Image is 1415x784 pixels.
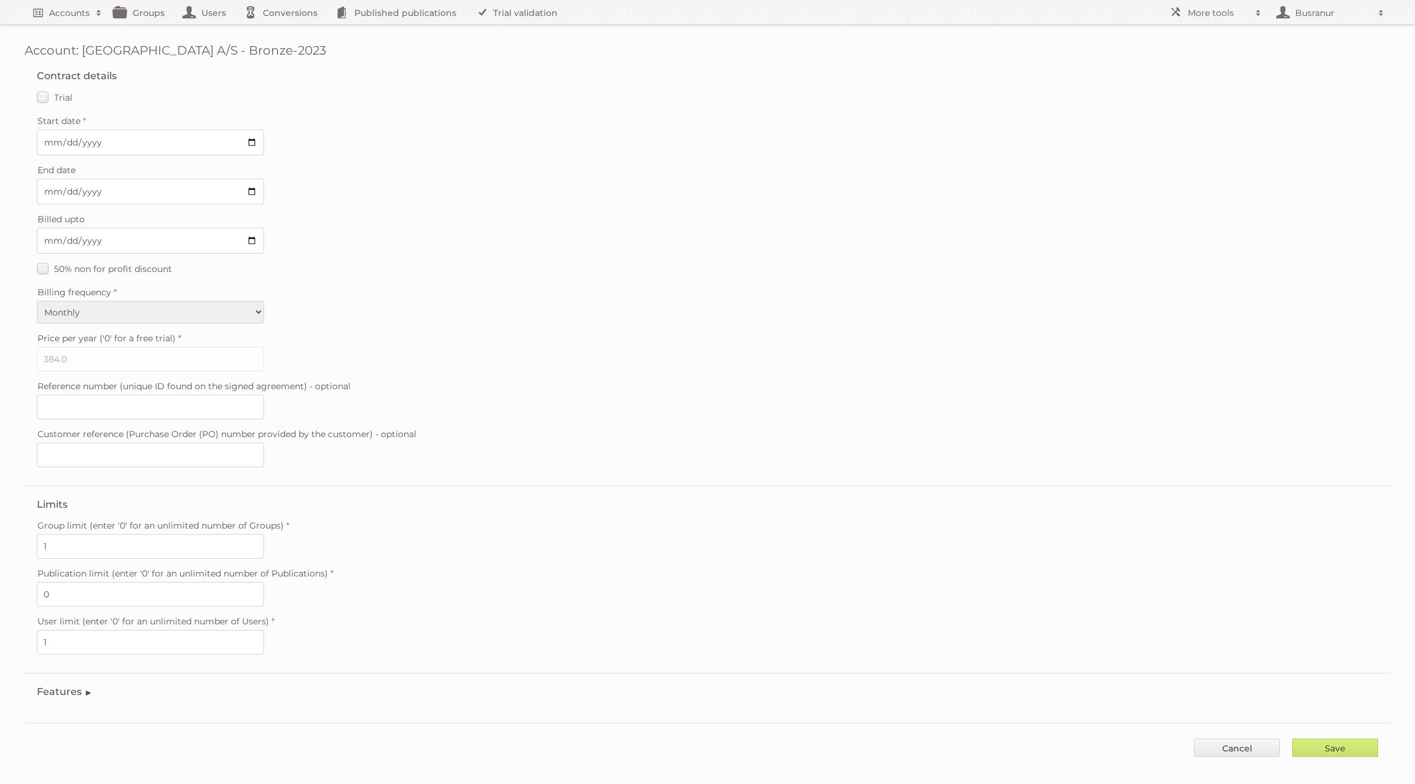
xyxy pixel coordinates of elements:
[1188,7,1249,19] h2: More tools
[37,214,85,225] span: Billed upto
[1194,739,1280,757] a: Cancel
[37,381,351,392] span: Reference number (unique ID found on the signed agreement) - optional
[54,263,172,274] span: 50% non for profit discount
[37,115,80,126] span: Start date
[37,520,284,531] span: Group limit (enter '0' for an unlimited number of Groups)
[37,429,416,440] span: Customer reference (Purchase Order (PO) number provided by the customer) - optional
[37,568,328,579] span: Publication limit (enter '0' for an unlimited number of Publications)
[37,70,117,82] legend: Contract details
[37,686,93,697] legend: Features
[25,43,1390,58] h1: Account: [GEOGRAPHIC_DATA] A/S - Bronze-2023
[37,165,76,176] span: End date
[37,333,176,344] span: Price per year ('0' for a free trial)
[1292,739,1378,757] input: Save
[54,92,72,103] span: Trial
[49,7,90,19] h2: Accounts
[37,287,111,298] span: Billing frequency
[37,616,269,627] span: User limit (enter '0' for an unlimited number of Users)
[1292,7,1372,19] h2: Busranur
[37,499,68,510] legend: Limits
